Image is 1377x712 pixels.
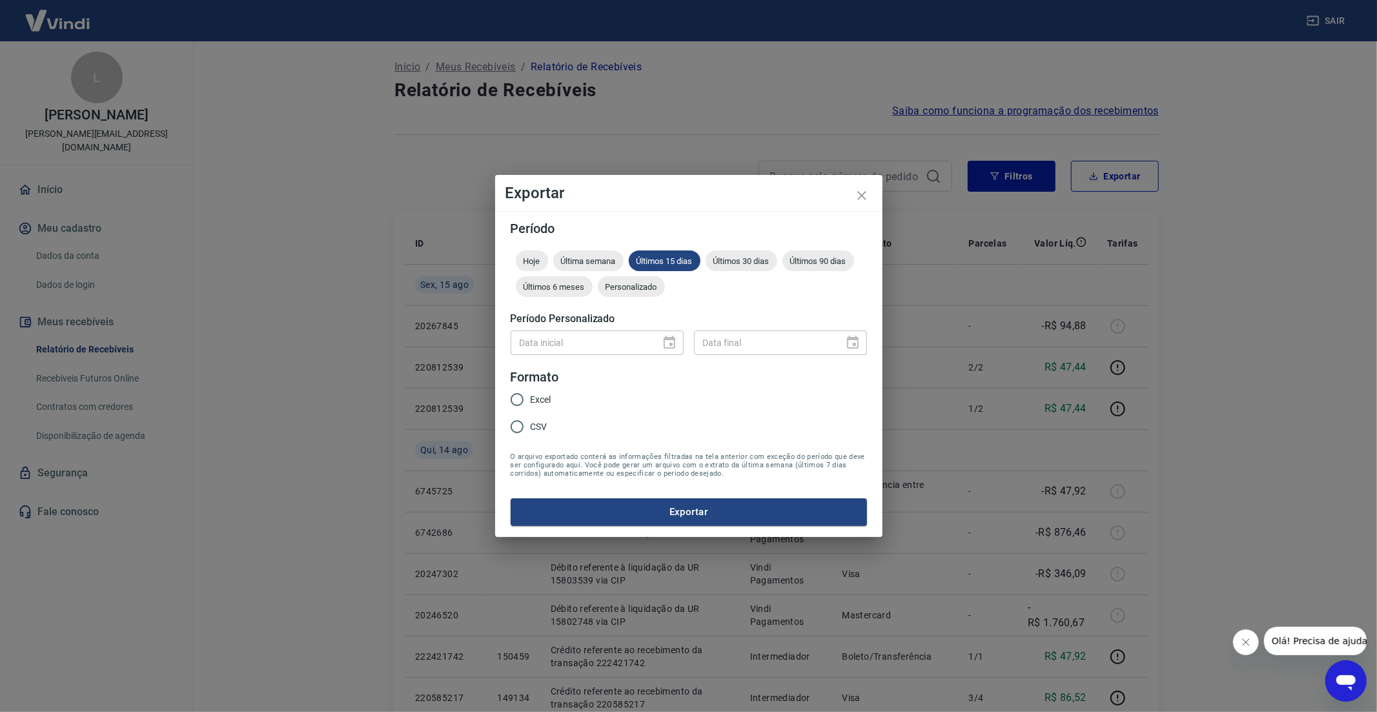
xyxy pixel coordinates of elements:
[694,331,835,354] input: DD/MM/YYYY
[598,282,665,292] span: Personalizado
[516,250,548,271] div: Hoje
[706,250,777,271] div: Últimos 30 dias
[706,256,777,266] span: Últimos 30 dias
[511,312,867,325] h5: Período Personalizado
[505,185,872,201] h4: Exportar
[516,276,593,297] div: Últimos 6 meses
[598,276,665,297] div: Personalizado
[516,256,548,266] span: Hoje
[511,331,651,354] input: DD/MM/YYYY
[511,368,559,387] legend: Formato
[1233,629,1259,655] iframe: Fechar mensagem
[511,498,867,525] button: Exportar
[782,256,854,266] span: Últimos 90 dias
[629,250,700,271] div: Últimos 15 dias
[629,256,700,266] span: Últimos 15 dias
[531,393,551,407] span: Excel
[1264,627,1367,655] iframe: Mensagem da empresa
[553,250,624,271] div: Última semana
[782,250,854,271] div: Últimos 90 dias
[511,453,867,478] span: O arquivo exportado conterá as informações filtradas na tela anterior com exceção do período que ...
[8,9,108,19] span: Olá! Precisa de ajuda?
[553,256,624,266] span: Última semana
[511,222,867,235] h5: Período
[1325,660,1367,702] iframe: Botão para abrir a janela de mensagens
[846,180,877,211] button: close
[516,282,593,292] span: Últimos 6 meses
[531,420,547,434] span: CSV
